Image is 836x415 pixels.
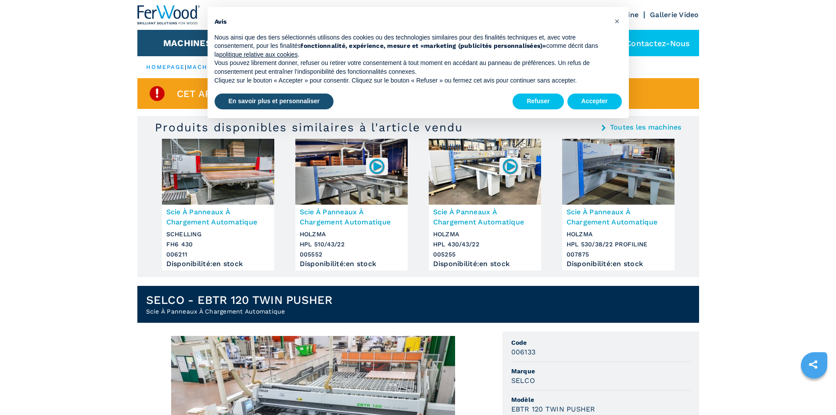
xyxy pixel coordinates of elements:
[146,307,333,316] h2: Scie À Panneaux À Chargement Automatique
[502,158,519,175] img: 005255
[567,94,622,109] button: Accepter
[301,42,546,49] strong: fonctionnalité, expérience, mesure et «marketing (publicités personnalisées)»
[163,38,212,48] button: Machines
[177,89,327,99] span: Cet article est déjà vendu
[429,139,541,271] a: Scie À Panneaux À Chargement Automatique HOLZMA HPL 430/43/22005255Scie À Panneaux À Chargement A...
[562,139,675,271] a: Scie À Panneaux À Chargement Automatique HOLZMA HPL 530/38/22 PROFILINEScie À Panneaux À Chargeme...
[511,375,535,386] h3: SELCO
[650,11,699,19] a: Gallerie Video
[300,229,403,260] h3: HOLZMA HPL 510/43/22 005552
[148,85,166,102] img: SoldProduct
[146,293,333,307] h1: SELCO - EBTR 120 TWIN PUSHER
[614,16,620,26] span: ×
[511,404,596,414] h3: EBTR 120 TWIN PUSHER
[567,207,670,227] h3: Scie À Panneaux À Chargement Automatique
[567,262,670,266] div: Disponibilité : en stock
[511,347,536,357] h3: 006133
[562,139,675,205] img: Scie À Panneaux À Chargement Automatique HOLZMA HPL 530/38/22 PROFILINE
[137,5,201,25] img: Ferwood
[300,262,403,266] div: Disponibilité : en stock
[604,30,699,56] div: Contactez-nous
[610,14,624,28] button: Fermer cet avis
[215,94,334,109] button: En savoir plus et personnaliser
[295,139,408,205] img: Scie À Panneaux À Chargement Automatique HOLZMA HPL 510/43/22
[155,120,463,134] h3: Produits disponibles similaires à l'article vendu
[219,51,298,58] a: politique relative aux cookies
[802,354,824,375] a: sharethis
[295,139,408,271] a: Scie À Panneaux À Chargement Automatique HOLZMA HPL 510/43/22005552Scie À Panneaux À Chargement A...
[215,59,608,76] p: Vous pouvez librement donner, refuser ou retirer votre consentement à tout moment en accédant au ...
[511,367,690,375] span: Marque
[215,76,608,85] p: Cliquez sur le bouton « Accepter » pour consentir. Cliquez sur le bouton « Refuser » ou fermez ce...
[368,158,385,175] img: 005552
[433,229,537,260] h3: HOLZMA HPL 430/43/22 005255
[610,124,682,131] a: Toutes les machines
[511,395,690,404] span: Modèle
[300,207,403,227] h3: Scie À Panneaux À Chargement Automatique
[162,139,274,271] a: Scie À Panneaux À Chargement Automatique SCHELLING FH6 430Scie À Panneaux À Chargement Automatiqu...
[166,262,270,266] div: Disponibilité : en stock
[166,207,270,227] h3: Scie À Panneaux À Chargement Automatique
[215,18,608,26] h2: Avis
[215,33,608,59] p: Nous ainsi que des tiers sélectionnés utilisons des cookies ou des technologies similaires pour d...
[511,338,690,347] span: Code
[146,64,185,70] a: HOMEPAGE
[513,94,563,109] button: Refuser
[567,229,670,260] h3: HOLZMA HPL 530/38/22 PROFILINE 007875
[166,229,270,260] h3: SCHELLING FH6 430 006211
[162,139,274,205] img: Scie À Panneaux À Chargement Automatique SCHELLING FH6 430
[433,262,537,266] div: Disponibilité : en stock
[187,64,225,70] a: machines
[429,139,541,205] img: Scie À Panneaux À Chargement Automatique HOLZMA HPL 430/43/22
[185,64,187,70] span: |
[799,375,829,408] iframe: Chat
[433,207,537,227] h3: Scie À Panneaux À Chargement Automatique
